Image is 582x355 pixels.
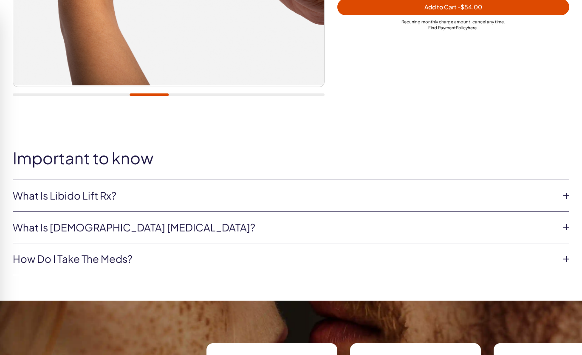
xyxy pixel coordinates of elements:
a: What is [DEMOGRAPHIC_DATA] [MEDICAL_DATA]? [13,220,556,235]
a: here [468,25,477,30]
a: What is Libido Lift Rx? [13,189,556,203]
div: Recurring monthly charge amount , cancel any time. Policy . [337,19,569,31]
span: Find Payment [428,25,456,30]
h2: Important to know [13,149,569,167]
span: Add to Cart [424,3,482,11]
a: How do I take the meds? [13,252,556,266]
span: - $54.00 [458,3,482,11]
